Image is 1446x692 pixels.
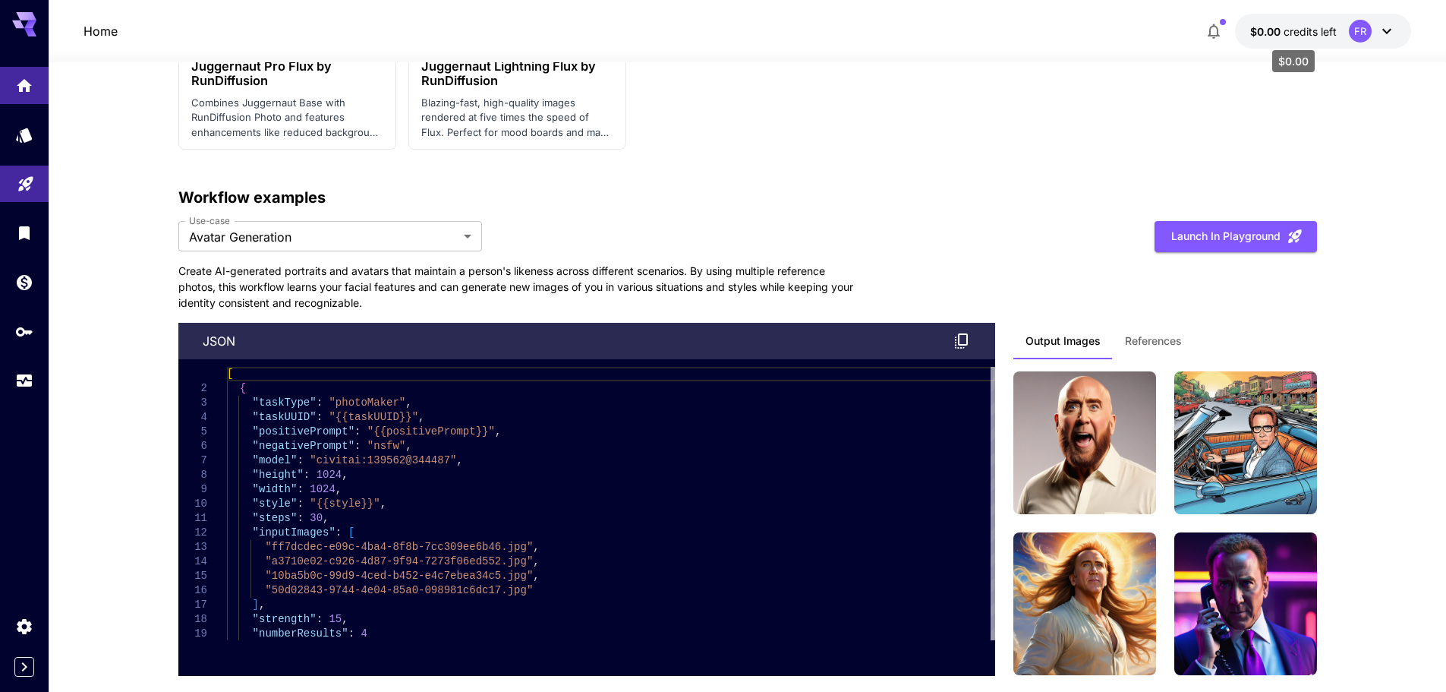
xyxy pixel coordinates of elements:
[316,397,322,409] span: :
[316,411,322,423] span: :
[178,612,207,627] div: 18
[533,570,539,582] span: ,
[252,440,354,452] span: "negativePrompt"
[252,498,297,510] span: "style"
[178,367,207,381] div: 1
[15,273,33,292] div: Wallet
[178,396,207,410] div: 3
[316,613,322,625] span: :
[14,657,34,677] button: Expand sidebar
[178,186,1317,209] p: Workflow examples
[335,483,341,495] span: ,
[533,555,539,567] span: ,
[1250,24,1337,39] div: $0.00
[380,498,386,510] span: ,
[252,425,354,438] span: "positivePrompt"
[329,397,405,409] span: "photoMaker"
[15,371,33,390] div: Usage
[265,584,533,596] span: "50d02843-9744-4e04-85a0-098981c6dc17.jpg"
[265,541,533,553] span: "ff7dcdec-e09c-4ba4-8f8b-7cc309ee6b46.jpg"
[316,469,342,481] span: 1024
[178,468,207,482] div: 8
[1370,619,1446,692] div: Chat Widget
[252,613,316,625] span: "strength"
[15,125,33,144] div: Models
[297,498,303,510] span: :
[178,263,862,311] p: Create AI-generated portraits and avatars that maintain a person's likeness across different scen...
[252,397,316,409] span: "taskType"
[494,425,500,438] span: ,
[297,483,303,495] span: :
[1272,50,1315,72] div: $0.00
[252,526,335,539] span: "inputImages"
[421,59,613,88] h3: Juggernaut Lightning Flux by RunDiffusion
[354,425,361,438] span: :
[178,439,207,453] div: 6
[1174,371,1317,514] img: man rwre in a convertible car
[252,512,297,524] span: "steps"
[1250,25,1284,38] span: $0.00
[533,541,539,553] span: ,
[178,540,207,555] div: 13
[367,425,494,438] span: "{{positivePrompt}}"
[348,627,354,640] span: :
[329,411,418,423] span: "{{taskUUID}}"
[329,613,342,625] span: 15
[227,368,233,380] span: [
[456,454,462,466] span: ,
[189,214,229,227] label: Use-case
[178,555,207,569] div: 14
[1025,334,1101,348] span: Output Images
[252,469,303,481] span: "height"
[259,599,265,611] span: ,
[252,411,316,423] span: "taskUUID"
[178,526,207,540] div: 12
[83,22,118,40] nav: breadcrumb
[1174,532,1317,675] img: closeup man rwre on the phone, wearing a suit
[265,555,533,567] span: "a3710e02-c926-4d87-9f94-7273f06ed552.jpg"
[342,469,348,481] span: ,
[252,454,297,466] span: "model"
[418,411,424,423] span: ,
[178,627,207,641] div: 19
[191,96,383,141] p: Combines Juggernaut Base with RunDiffusion Photo and features enhancements like reduced backgroun...
[178,497,207,511] div: 10
[178,511,207,526] div: 11
[354,440,361,452] span: :
[421,96,613,141] p: Blazing-fast, high-quality images rendered at five times the speed of Flux. Perfect for mood boar...
[310,483,336,495] span: 1024
[342,613,348,625] span: ,
[310,512,323,524] span: 30
[1013,532,1156,675] img: man rwre long hair, enjoying sun and wind` - Style: `Fantasy art
[252,599,258,611] span: ]
[15,71,33,90] div: Home
[323,512,329,524] span: ,
[335,526,341,539] span: :
[15,223,33,242] div: Library
[239,382,245,394] span: {
[1125,334,1182,348] span: References
[178,583,207,598] div: 16
[178,425,207,439] div: 5
[361,627,367,640] span: 4
[15,617,33,636] div: Settings
[83,22,118,40] p: Home
[178,410,207,425] div: 4
[405,397,411,409] span: ,
[1013,371,1156,514] a: man rwre long hair, enjoying sun and wind
[265,570,533,582] span: "10ba5b0c-99d9-4ced-b452-e4c7ebea34c5.jpg"
[310,498,380,510] span: "{{style}}"
[1349,20,1372,43] div: FR
[178,482,207,497] div: 9
[191,59,383,88] h3: Juggernaut Pro Flux by RunDiffusion
[1284,25,1337,38] span: credits left
[405,440,411,452] span: ,
[297,454,303,466] span: :
[252,627,348,640] span: "numberResults"
[252,483,297,495] span: "width"
[303,469,309,481] span: :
